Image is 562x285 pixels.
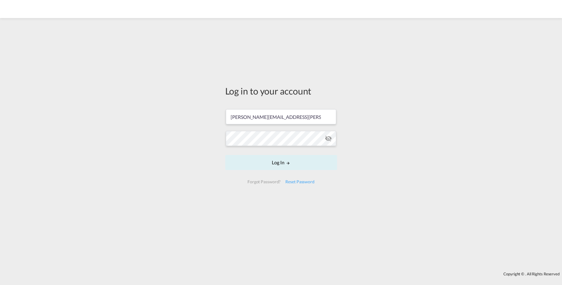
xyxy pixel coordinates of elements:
[245,176,283,187] div: Forgot Password?
[225,85,337,97] div: Log in to your account
[283,176,317,187] div: Reset Password
[226,109,336,124] input: Enter email/phone number
[225,155,337,170] button: LOGIN
[325,135,332,142] md-icon: icon-eye-off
